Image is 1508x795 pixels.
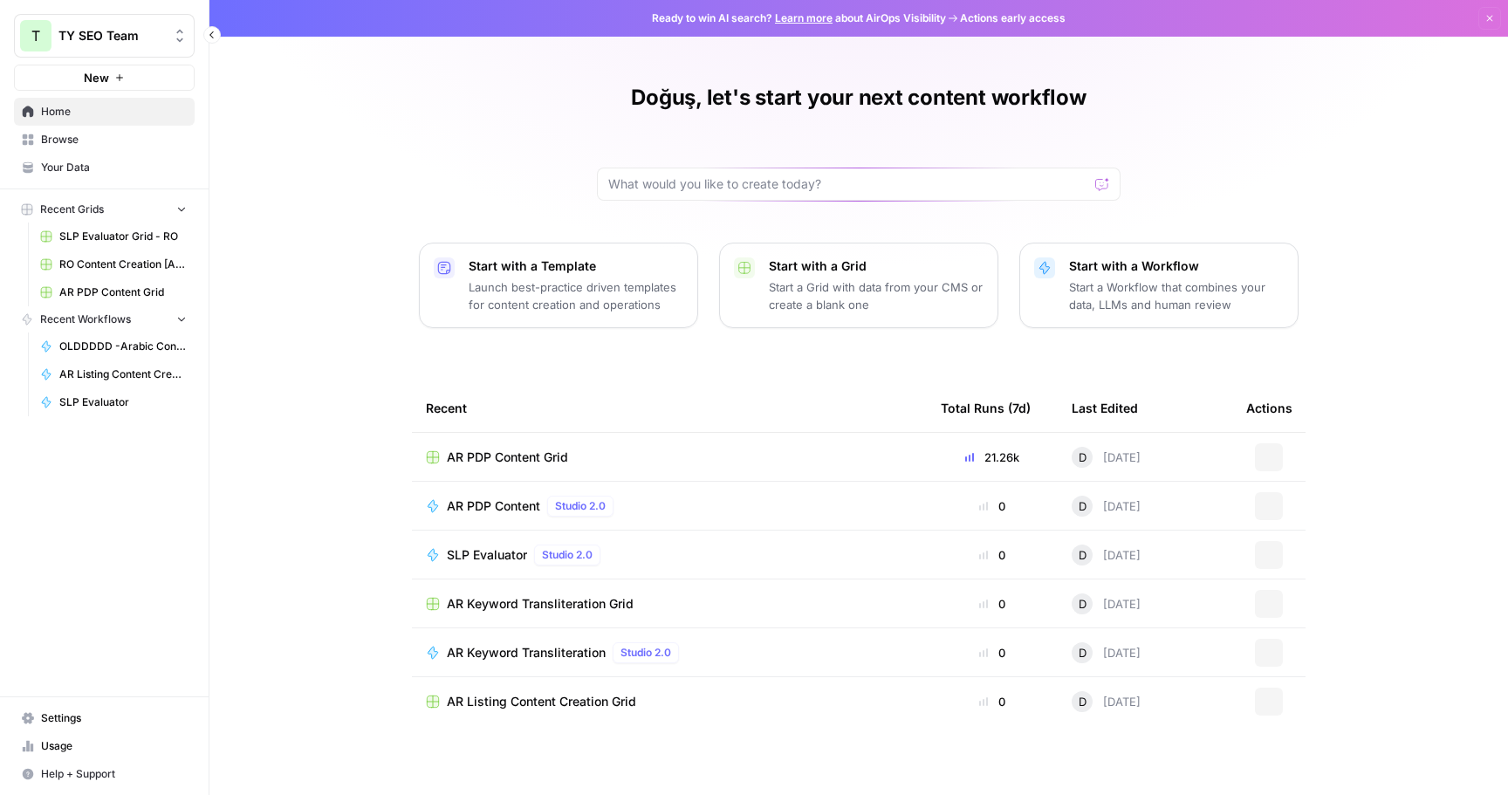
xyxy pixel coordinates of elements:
div: 0 [941,693,1044,710]
span: RO Content Creation [Anil] Grid [59,257,187,272]
span: AR PDP Content Grid [59,284,187,300]
div: Last Edited [1072,384,1138,432]
span: TY SEO Team [58,27,164,45]
a: AR PDP Content Grid [426,449,913,466]
span: D [1079,546,1086,564]
a: Learn more [775,11,833,24]
button: Help + Support [14,760,195,788]
span: AR Listing Content Creation Grid [447,693,636,710]
p: Launch best-practice driven templates for content creation and operations [469,278,683,313]
div: 0 [941,497,1044,515]
h1: Doğuş, let's start your next content workflow [631,84,1086,112]
span: AR Keyword Transliteration [447,644,606,661]
a: AR PDP ContentStudio 2.0 [426,496,913,517]
button: Start with a GridStart a Grid with data from your CMS or create a blank one [719,243,998,328]
div: [DATE] [1072,545,1141,565]
span: New [84,69,109,86]
a: Home [14,98,195,126]
p: Start with a Grid [769,257,984,275]
a: Settings [14,704,195,732]
span: AR Listing Content Creation [59,367,187,382]
a: Browse [14,126,195,154]
span: Browse [41,132,187,147]
a: AR Listing Content Creation Grid [426,693,913,710]
span: D [1079,497,1086,515]
span: Your Data [41,160,187,175]
span: Studio 2.0 [620,645,671,661]
a: SLP Evaluator Grid - RO [32,223,195,250]
span: Home [41,104,187,120]
a: SLP Evaluator [32,388,195,416]
a: RO Content Creation [Anil] Grid [32,250,195,278]
a: AR PDP Content Grid [32,278,195,306]
a: OLDDDDD -Arabic Content Creation [32,332,195,360]
span: D [1079,595,1086,613]
p: Start with a Workflow [1069,257,1284,275]
span: D [1079,644,1086,661]
div: Actions [1246,384,1292,432]
span: OLDDDDD -Arabic Content Creation [59,339,187,354]
span: Help + Support [41,766,187,782]
span: Studio 2.0 [555,498,606,514]
div: [DATE] [1072,691,1141,712]
div: Total Runs (7d) [941,384,1031,432]
button: Start with a TemplateLaunch best-practice driven templates for content creation and operations [419,243,698,328]
a: Usage [14,732,195,760]
span: AR PDP Content [447,497,540,515]
span: Recent Workflows [40,312,131,327]
span: D [1079,693,1086,710]
span: Recent Grids [40,202,104,217]
button: Workspace: TY SEO Team [14,14,195,58]
div: Recent [426,384,913,432]
span: Studio 2.0 [542,547,593,563]
button: Recent Grids [14,196,195,223]
span: SLP Evaluator [59,394,187,410]
div: 21.26k [941,449,1044,466]
span: D [1079,449,1086,466]
div: [DATE] [1072,593,1141,614]
div: [DATE] [1072,642,1141,663]
div: 0 [941,595,1044,613]
span: Ready to win AI search? about AirOps Visibility [652,10,946,26]
span: AR PDP Content Grid [447,449,568,466]
button: Recent Workflows [14,306,195,332]
span: Settings [41,710,187,726]
a: AR Keyword TransliterationStudio 2.0 [426,642,913,663]
a: AR Listing Content Creation [32,360,195,388]
span: AR Keyword Transliteration Grid [447,595,634,613]
span: T [31,25,40,46]
span: SLP Evaluator [447,546,527,564]
div: 0 [941,546,1044,564]
span: Usage [41,738,187,754]
div: 0 [941,644,1044,661]
p: Start a Grid with data from your CMS or create a blank one [769,278,984,313]
a: Your Data [14,154,195,182]
a: SLP EvaluatorStudio 2.0 [426,545,913,565]
button: New [14,65,195,91]
input: What would you like to create today? [608,175,1088,193]
span: Actions early access [960,10,1066,26]
p: Start a Workflow that combines your data, LLMs and human review [1069,278,1284,313]
div: [DATE] [1072,447,1141,468]
a: AR Keyword Transliteration Grid [426,595,913,613]
div: [DATE] [1072,496,1141,517]
p: Start with a Template [469,257,683,275]
button: Start with a WorkflowStart a Workflow that combines your data, LLMs and human review [1019,243,1299,328]
span: SLP Evaluator Grid - RO [59,229,187,244]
